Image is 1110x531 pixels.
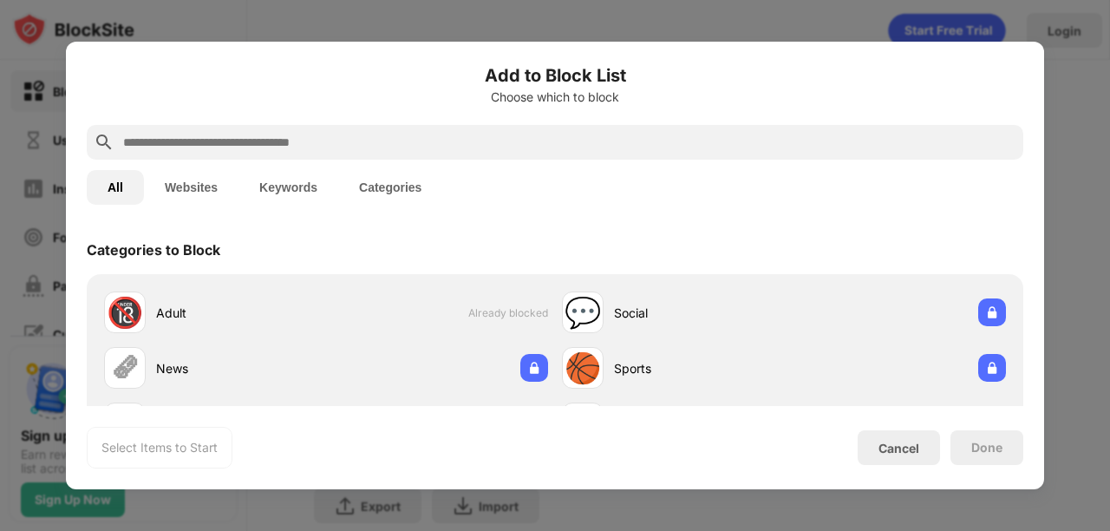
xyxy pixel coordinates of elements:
[971,441,1002,455] div: Done
[87,90,1023,104] div: Choose which to block
[87,62,1023,88] h6: Add to Block List
[338,170,442,205] button: Categories
[468,306,548,319] span: Already blocked
[107,295,143,331] div: 🔞
[156,304,326,322] div: Adult
[101,439,218,456] div: Select Items to Start
[878,441,919,456] div: Cancel
[110,351,140,386] div: 🗞
[565,351,601,386] div: 🏀
[614,359,784,377] div: Sports
[614,304,784,322] div: Social
[565,295,601,331] div: 💬
[87,241,220,259] div: Categories to Block
[568,406,597,442] div: 🛍
[144,170,238,205] button: Websites
[156,359,326,377] div: News
[87,170,144,205] button: All
[238,170,338,205] button: Keywords
[94,132,114,153] img: search.svg
[107,406,143,442] div: 🃏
